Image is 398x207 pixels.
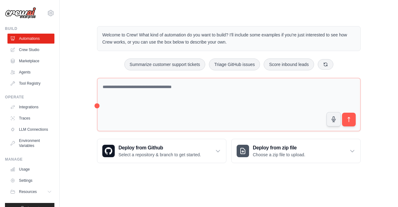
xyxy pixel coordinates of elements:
[253,152,305,158] p: Choose a zip file to upload.
[7,34,54,44] a: Automations
[209,59,260,70] button: Triage GitHub issues
[7,56,54,66] a: Marketplace
[7,113,54,123] a: Traces
[118,144,201,152] h3: Deploy from Github
[7,78,54,88] a: Tool Registry
[7,164,54,174] a: Usage
[7,67,54,77] a: Agents
[102,31,355,46] p: Welcome to Crew! What kind of automation do you want to build? I'll include some examples if you'...
[7,187,54,197] button: Resources
[7,102,54,112] a: Integrations
[7,176,54,186] a: Settings
[5,95,54,100] div: Operate
[7,136,54,151] a: Environment Variables
[5,7,36,19] img: Logo
[124,59,205,70] button: Summarize customer support tickets
[19,189,37,194] span: Resources
[5,26,54,31] div: Build
[7,45,54,55] a: Crew Studio
[7,125,54,134] a: LLM Connections
[118,152,201,158] p: Select a repository & branch to get started.
[5,157,54,162] div: Manage
[253,144,305,152] h3: Deploy from zip file
[264,59,314,70] button: Score inbound leads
